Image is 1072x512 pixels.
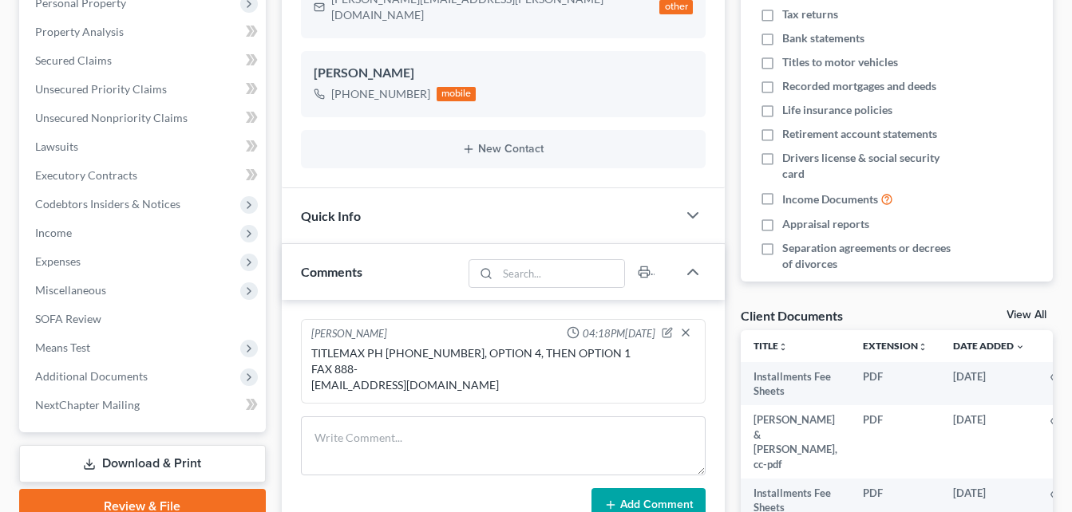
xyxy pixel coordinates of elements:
div: [PHONE_NUMBER] [331,86,430,102]
a: Unsecured Priority Claims [22,75,266,104]
span: Codebtors Insiders & Notices [35,197,180,211]
span: Drivers license & social security card [782,150,961,182]
i: unfold_more [918,342,928,352]
span: Secured Claims [35,53,112,67]
a: Titleunfold_more [754,340,788,352]
div: Client Documents [741,307,843,324]
span: Quick Info [301,208,361,223]
button: New Contact [314,143,693,156]
a: Lawsuits [22,132,266,161]
span: Means Test [35,341,90,354]
a: SOFA Review [22,305,266,333]
span: Lawsuits [35,140,78,153]
span: Miscellaneous [35,283,106,297]
span: Life insurance policies [782,102,892,118]
span: Recorded mortgages and deeds [782,78,936,94]
span: Expenses [35,254,81,268]
span: Unsecured Nonpriority Claims [35,111,188,124]
td: [DATE] [940,362,1038,406]
span: Unsecured Priority Claims [35,82,167,96]
a: NextChapter Mailing [22,391,266,419]
td: [PERSON_NAME] & [PERSON_NAME], cc-pdf [741,405,850,479]
div: mobile [437,87,477,101]
a: Executory Contracts [22,161,266,190]
a: Secured Claims [22,46,266,75]
a: View All [1007,309,1046,321]
input: Search... [498,260,625,287]
span: 04:18PM[DATE] [583,326,655,341]
span: NextChapter Mailing [35,398,140,412]
span: Comments [301,264,362,279]
div: TITLEMAX PH [PHONE_NUMBER], OPTION 4, THEN OPTION 1 FAX 888- [EMAIL_ADDRESS][DOMAIN_NAME] [311,345,695,393]
a: Extensionunfold_more [863,340,928,352]
span: Appraisal reports [782,216,869,232]
span: Additional Documents [35,369,148,383]
a: Date Added expand_more [953,340,1025,352]
a: Property Analysis [22,18,266,46]
td: PDF [850,405,940,479]
div: [PERSON_NAME] [311,326,387,342]
a: Unsecured Nonpriority Claims [22,104,266,132]
i: unfold_more [778,342,788,352]
div: [PERSON_NAME] [314,64,693,83]
span: Tax returns [782,6,838,22]
span: Income [35,226,72,239]
span: Bank statements [782,30,864,46]
span: Titles to motor vehicles [782,54,898,70]
span: Retirement account statements [782,126,937,142]
td: PDF [850,362,940,406]
span: Property Analysis [35,25,124,38]
span: Executory Contracts [35,168,137,182]
span: Income Documents [782,191,878,207]
a: Download & Print [19,445,266,482]
td: Installments Fee Sheets [741,362,850,406]
span: SOFA Review [35,312,101,325]
td: [DATE] [940,405,1038,479]
i: expand_more [1015,342,1025,352]
span: Separation agreements or decrees of divorces [782,240,961,272]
